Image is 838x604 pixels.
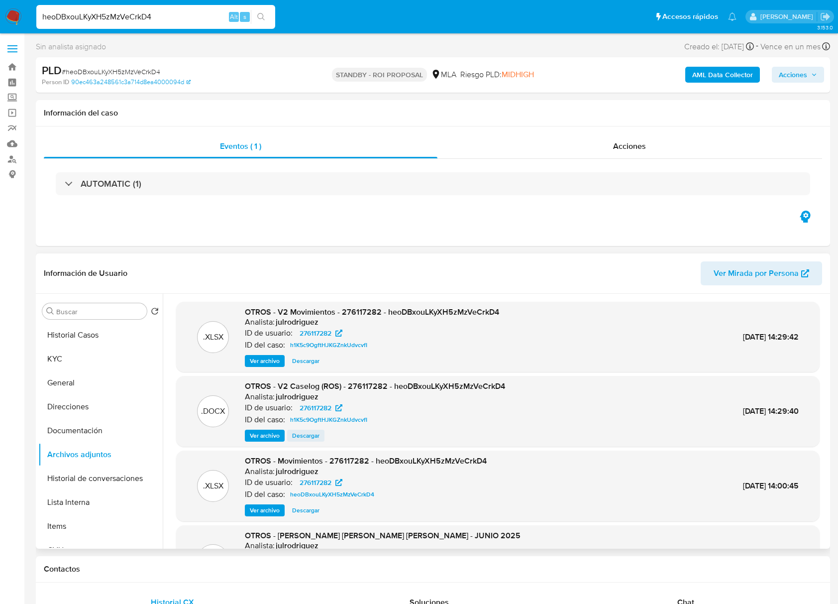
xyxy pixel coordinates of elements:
button: Direcciones [38,395,163,419]
p: julieta.rodriguez@mercadolibre.com [760,12,817,21]
h1: Información de Usuario [44,268,127,278]
button: Archivos adjuntos [38,443,163,467]
button: Historial de conversaciones [38,467,163,490]
input: Buscar usuario o caso... [36,10,275,23]
span: [DATE] 14:29:40 [743,405,799,417]
span: Accesos rápidos [662,11,718,22]
button: Volver al orden por defecto [151,307,159,318]
button: Documentación [38,419,163,443]
span: # heoDBxouLKyXH5zMzVeCrkD4 [62,67,160,77]
p: Analista: [245,317,275,327]
p: ID de usuario: [245,478,293,487]
span: 276117282 [300,327,331,339]
a: Salir [820,11,831,22]
span: Descargar [292,356,319,366]
input: Buscar [56,307,143,316]
h6: julrodriguez [276,392,318,402]
button: search-icon [251,10,271,24]
a: 276117282 [294,327,348,339]
a: 276117282 [294,477,348,488]
b: AML Data Collector [692,67,753,83]
p: Analista: [245,392,275,402]
p: Analista: [245,467,275,477]
h1: Información del caso [44,108,822,118]
p: .XLSX [203,481,223,491]
span: Descargar [292,505,319,515]
span: Eventos ( 1 ) [220,140,261,152]
p: ID del caso: [245,489,285,499]
span: Ver archivo [250,505,280,515]
span: s [243,12,246,21]
h6: julrodriguez [276,541,318,551]
a: Notificaciones [728,12,736,21]
span: [DATE] 14:29:42 [743,331,799,343]
h3: AUTOMATIC (1) [81,178,141,189]
button: KYC [38,347,163,371]
p: ID del caso: [245,415,285,425]
span: h1K5c9OgftHJKGZnkUdvcvfI [290,414,367,426]
span: OTROS - Movimientos - 276117282 - heoDBxouLKyXH5zMzVeCrkD4 [245,455,487,467]
span: Acciones [613,140,646,152]
span: Alt [230,12,238,21]
span: 276117282 [300,402,331,414]
span: Ver Mirada por Persona [714,261,799,285]
button: Descargar [287,430,324,442]
span: Acciones [779,67,807,83]
a: h1K5c9OgftHJKGZnkUdvcvfI [286,414,371,426]
a: h1K5c9OgftHJKGZnkUdvcvfI [286,339,371,351]
span: OTROS - [PERSON_NAME] [PERSON_NAME] [PERSON_NAME] - JUNIO 2025 [245,530,521,541]
p: Analista: [245,541,275,551]
button: Ver archivo [245,504,285,516]
span: Ver archivo [250,356,280,366]
a: heoDBxouLKyXH5zMzVeCrkD4 [286,488,378,500]
p: .DOCX [201,406,225,417]
h1: Contactos [44,564,822,574]
button: General [38,371,163,395]
p: .XLSX [203,332,223,343]
span: Riesgo PLD: [460,69,534,80]
div: Creado el: [DATE] [684,40,754,53]
span: Sin analista asignado [36,41,106,52]
p: ID del caso: [245,340,285,350]
div: MLA [431,69,456,80]
span: Ver archivo [250,431,280,441]
button: AML Data Collector [685,67,760,83]
button: Descargar [287,504,324,516]
button: Buscar [46,307,54,315]
button: Descargar [287,355,324,367]
span: OTROS - V2 Movimientos - 276117282 - heoDBxouLKyXH5zMzVeCrkD4 [245,306,499,318]
a: 276117282 [294,402,348,414]
button: CVU [38,538,163,562]
button: Lista Interna [38,490,163,514]
div: AUTOMATIC (1) [56,172,810,195]
span: h1K5c9OgftHJKGZnkUdvcvfI [290,339,367,351]
button: Historial Casos [38,323,163,347]
span: - [756,40,758,53]
span: OTROS - V2 Caselog (ROS) - 276117282 - heoDBxouLKyXH5zMzVeCrkD4 [245,380,505,392]
button: Ver Mirada por Persona [701,261,822,285]
h6: julrodriguez [276,467,318,477]
button: Ver archivo [245,355,285,367]
b: Person ID [42,78,69,87]
button: Items [38,514,163,538]
b: PLD [42,62,62,78]
span: Descargar [292,431,319,441]
p: ID de usuario: [245,403,293,413]
span: 276117282 [300,477,331,488]
span: Vence en un mes [760,41,821,52]
span: MIDHIGH [502,69,534,80]
button: Acciones [772,67,824,83]
h6: julrodriguez [276,317,318,327]
p: ID de usuario: [245,328,293,338]
p: STANDBY - ROI PROPOSAL [332,68,427,82]
a: 90ec463a248561c3a714d8ea4000094d [71,78,191,87]
button: Ver archivo [245,430,285,442]
span: heoDBxouLKyXH5zMzVeCrkD4 [290,488,374,500]
span: [DATE] 14:00:45 [743,480,799,491]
